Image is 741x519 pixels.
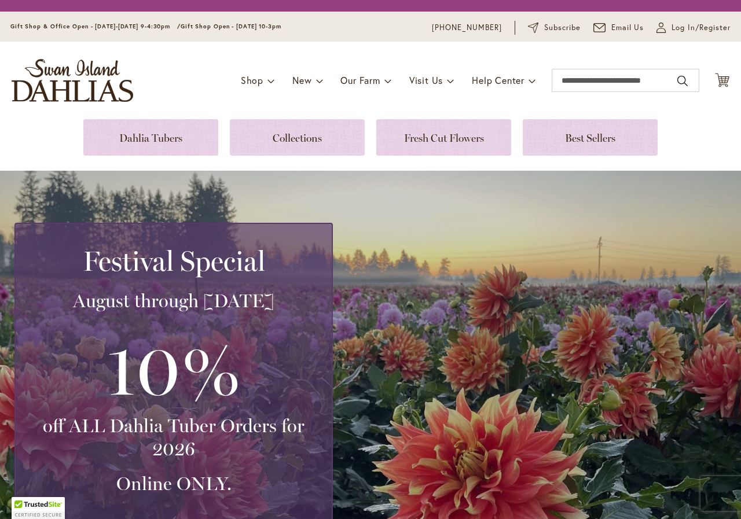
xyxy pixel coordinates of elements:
span: Our Farm [340,74,380,86]
span: Email Us [611,22,644,34]
span: Log In/Register [672,22,731,34]
h3: off ALL Dahlia Tuber Orders for 2026 [30,414,318,461]
a: store logo [12,59,133,102]
h3: 10% [30,324,318,414]
span: Visit Us [409,74,443,86]
a: Subscribe [528,22,581,34]
span: Help Center [472,74,524,86]
span: Subscribe [544,22,581,34]
h2: Festival Special [30,245,318,277]
a: Email Us [593,22,644,34]
button: Search [677,72,688,90]
span: Gift Shop Open - [DATE] 10-3pm [181,23,281,30]
span: Shop [241,74,263,86]
a: [PHONE_NUMBER] [432,22,502,34]
h3: August through [DATE] [30,289,318,312]
span: New [292,74,311,86]
span: Gift Shop & Office Open - [DATE]-[DATE] 9-4:30pm / [10,23,181,30]
h3: Online ONLY. [30,472,318,495]
a: Log In/Register [656,22,731,34]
